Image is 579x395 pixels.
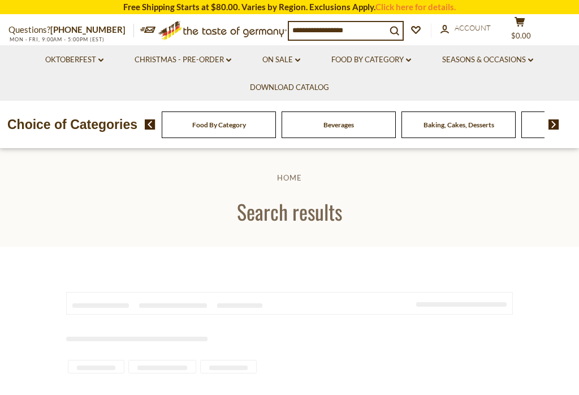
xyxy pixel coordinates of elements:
a: Beverages [323,121,354,129]
a: Food By Category [192,121,246,129]
a: Seasons & Occasions [442,54,533,66]
h1: Search results [35,199,544,224]
img: next arrow [548,119,559,130]
span: Account [455,23,491,32]
span: $0.00 [511,31,531,40]
a: Click here for details. [375,2,456,12]
button: $0.00 [503,16,537,45]
a: Home [277,173,302,182]
a: Food By Category [331,54,411,66]
a: Download Catalog [250,81,329,94]
a: [PHONE_NUMBER] [50,24,126,35]
img: previous arrow [145,119,155,130]
a: Christmas - PRE-ORDER [135,54,231,66]
a: Oktoberfest [45,54,103,66]
span: MON - FRI, 9:00AM - 5:00PM (EST) [8,36,105,42]
p: Questions? [8,23,134,37]
a: Baking, Cakes, Desserts [424,121,494,129]
a: Account [440,22,491,35]
a: On Sale [262,54,300,66]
